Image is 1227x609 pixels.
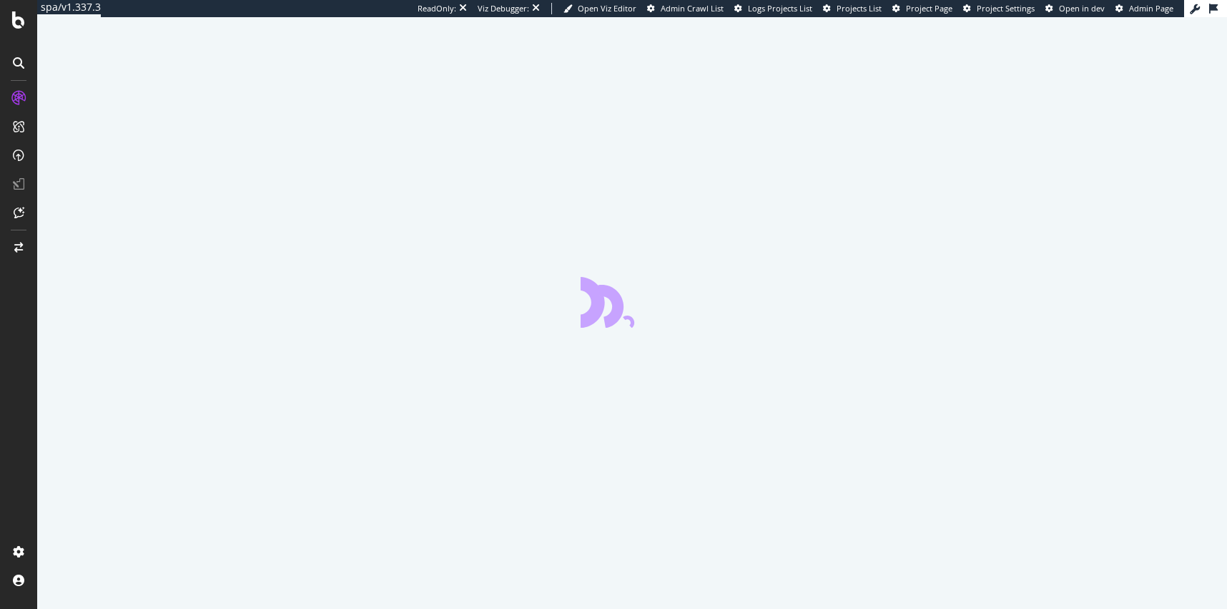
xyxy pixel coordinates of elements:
[906,3,952,14] span: Project Page
[581,276,684,328] div: animation
[892,3,952,14] a: Project Page
[977,3,1035,14] span: Project Settings
[748,3,812,14] span: Logs Projects List
[734,3,812,14] a: Logs Projects List
[837,3,882,14] span: Projects List
[823,3,882,14] a: Projects List
[478,3,529,14] div: Viz Debugger:
[1129,3,1173,14] span: Admin Page
[963,3,1035,14] a: Project Settings
[647,3,724,14] a: Admin Crawl List
[1045,3,1105,14] a: Open in dev
[1059,3,1105,14] span: Open in dev
[578,3,636,14] span: Open Viz Editor
[563,3,636,14] a: Open Viz Editor
[661,3,724,14] span: Admin Crawl List
[1115,3,1173,14] a: Admin Page
[418,3,456,14] div: ReadOnly:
